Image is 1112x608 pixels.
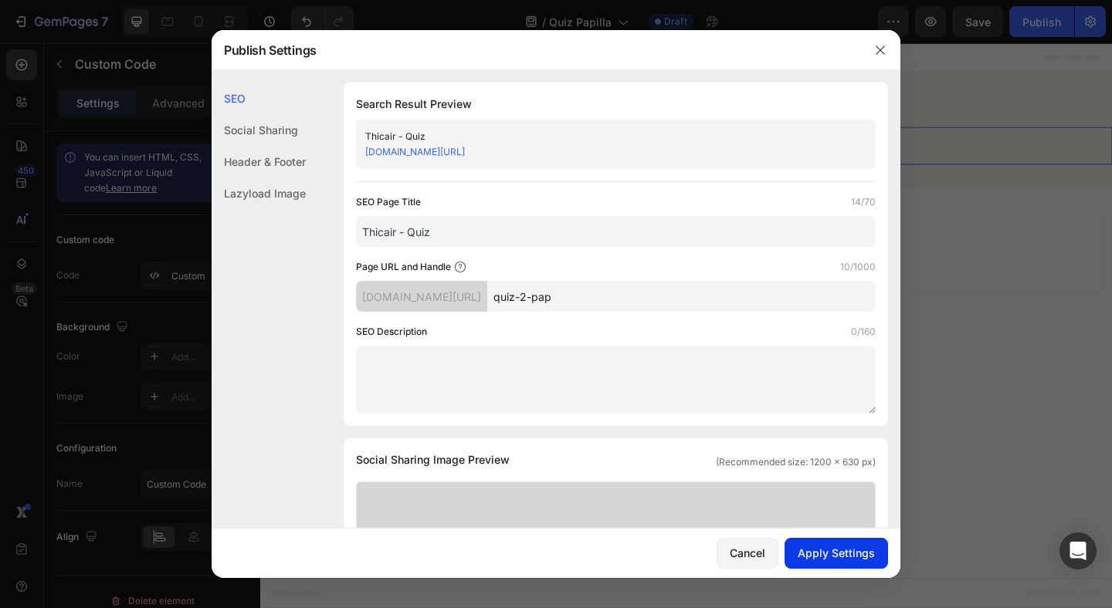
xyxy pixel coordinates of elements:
a: [DOMAIN_NAME][URL] [365,146,465,157]
div: Social Sharing [212,114,306,146]
span: (Recommended size: 1200 x 630 px) [716,455,876,469]
button: Cancel [717,538,778,569]
div: [DOMAIN_NAME][URL] [356,281,487,312]
div: Custom Code [19,69,85,83]
div: Lazyload Image [212,177,306,209]
span: inspired by CRO experts [290,233,395,247]
div: Cancel [730,545,765,561]
div: Publish Settings [212,30,860,70]
img: gempages_527440438852846616-84aaab55-2835-47bd-bc07-15657f9e2f93.svg [394,56,533,79]
label: 10/1000 [840,259,876,275]
div: Apply Settings [798,545,875,561]
label: SEO Page Title [356,194,421,210]
span: Add section [427,179,500,195]
input: Handle [487,281,876,312]
span: then drag & drop elements [520,233,635,247]
div: Open Intercom Messenger [1059,532,1097,569]
div: SEO [212,83,306,114]
span: Social Sharing Image Preview [356,451,510,469]
input: Title [356,216,876,247]
div: Thicair - Quiz [365,129,841,144]
div: Generate layout [419,214,500,230]
div: Header & Footer [212,146,306,177]
div: Choose templates [297,214,391,230]
span: from URL or image [416,233,499,247]
label: 0/160 [851,324,876,339]
label: SEO Description [356,324,427,339]
label: Page URL and Handle [356,259,451,275]
h1: Search Result Preview [356,95,876,113]
button: Apply Settings [785,538,888,569]
label: 14/70 [851,194,876,210]
div: Add blank section [531,214,625,230]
